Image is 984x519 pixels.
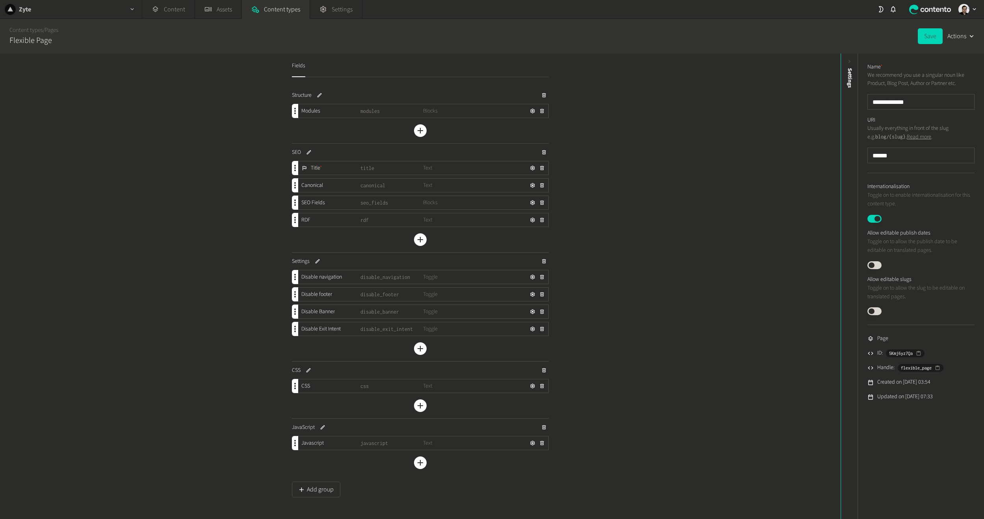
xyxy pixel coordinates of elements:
[9,35,52,46] h2: Flexible Page
[918,28,943,44] button: Save
[423,216,486,224] span: Text
[301,290,332,299] span: Disable footer
[360,216,423,224] span: rdf
[867,124,975,141] p: Usually everything in front of the slug e.g. . .
[867,183,910,191] label: Internationalisation
[45,26,58,34] a: Pages
[867,284,975,301] p: Toggle on to allow the slug to be editable on translated pages.
[19,5,31,14] h2: Zyte
[898,364,943,372] button: flexible_page
[877,334,888,343] span: Page
[360,199,423,207] span: seo_fields
[423,439,486,447] span: Text
[867,116,875,124] label: URI
[301,273,342,281] span: Disable navigation
[423,164,486,172] span: Text
[886,349,925,357] button: 5Kmj6yz7Qa
[423,325,486,333] span: Toggle
[301,439,324,447] span: Javascript
[889,350,913,357] span: 5Kmj6yz7Qa
[360,107,423,115] span: modules
[360,164,423,172] span: title
[360,290,423,299] span: disable_footer
[301,216,310,224] span: RDF
[423,273,486,281] span: Toggle
[360,325,423,333] span: disable_exit_intent
[423,290,486,299] span: Toggle
[360,439,423,447] span: javascript
[360,181,423,190] span: canonical
[292,257,310,266] h4: Settings
[877,378,930,386] span: Created on [DATE] 03:54
[292,423,315,432] h4: JavaScript
[292,366,301,375] h4: CSS
[301,107,320,115] span: Modules
[360,382,423,390] span: css
[423,181,486,190] span: Text
[292,60,305,77] button: Fields
[846,68,854,88] span: Settings
[423,199,486,207] span: Blocks
[292,148,301,157] h4: SEO
[875,134,906,140] code: blog/{slug}
[5,4,16,15] img: Zyte
[301,308,335,316] span: Disable Banner
[423,107,486,115] span: Blocks
[292,91,312,100] h4: Structure
[360,273,423,281] span: disable_navigation
[867,229,930,237] label: Allow editable publish dates
[867,237,975,255] p: Toggle on to allow the publish date to be editable on translated pages.
[301,181,323,190] span: Canonical
[867,71,975,88] p: We recommend you use a singular noun like Product, Blog Post, Author or Partner etc.
[867,191,975,209] p: Toggle on to enable internationalisation for this content type.
[901,364,932,371] span: flexible_page
[423,382,486,390] span: Text
[360,308,423,316] span: disable_banner
[867,275,912,284] label: Allow editable slugs
[958,4,969,15] img: Vinicius Machado
[907,133,931,141] a: Read more
[877,364,895,372] span: Handle:
[332,5,353,14] span: Settings
[423,308,486,316] span: Toggle
[9,26,43,34] a: Content types
[947,28,975,44] button: Actions
[301,382,310,390] span: CSS
[43,26,45,34] span: /
[311,164,322,172] span: Title
[301,325,341,333] span: Disable Exit Intent
[264,5,300,14] span: Content types
[292,482,340,497] button: Add group
[301,199,325,207] span: SEO Fields
[877,393,933,401] span: Updated on [DATE] 07:33
[877,349,883,357] span: ID:
[867,63,883,71] label: Name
